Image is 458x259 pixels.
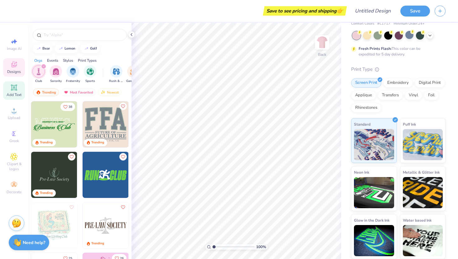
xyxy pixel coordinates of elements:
img: Game Day Image [130,68,137,75]
div: golf [90,47,97,50]
span: Glow in the Dark Ink [354,217,389,223]
div: filter for Game Day [126,65,141,84]
span: Designs [7,69,21,74]
div: filter for Sports [84,65,96,84]
div: Digital Print [415,78,445,88]
img: Rush & Bid Image [113,68,120,75]
button: Save [400,6,430,17]
img: Sports Image [87,68,94,75]
img: Puff Ink [403,129,443,160]
img: e61d9cd7-c62b-47ec-a627-74132987e64a [77,152,123,198]
div: lemon [64,47,75,50]
button: Like [119,204,127,211]
div: Trending [91,140,104,145]
span: Metallic & Glitter Ink [403,169,440,175]
img: Glow in the Dark Ink [354,225,394,256]
div: Most Favorited [61,89,96,96]
div: Print Types [78,58,97,63]
div: Newest [98,89,122,96]
button: filter button [32,65,45,84]
div: Trending [40,140,53,145]
span: Fraternity [66,79,80,84]
button: filter button [109,65,123,84]
span: Image AI [7,46,21,51]
button: lemon [55,44,78,53]
button: filter button [66,65,80,84]
img: a597f84a-f595-432f-b5fb-4d8a0e9fb9ef [128,152,174,198]
div: Save to see pricing and shipping [265,6,345,16]
span: Sorority [50,79,62,84]
div: Screen Print [351,78,381,88]
div: Embroidery [383,78,413,88]
img: 3efef516-e291-4b1b-b822-a33396cf5cd6 [83,202,129,248]
img: 98669b0b-c3cb-4fb9-853a-06954a8f67da [31,202,77,248]
div: Vinyl [405,91,422,100]
img: trend_line.gif [84,47,89,50]
span: Water based Ink [403,217,432,223]
span: Sports [85,79,95,84]
img: most_fav.gif [64,90,69,94]
span: Minimum Order: 24 + [394,21,425,26]
img: Metallic & Glitter Ink [403,177,443,208]
div: Events [47,58,58,63]
span: 👉 [336,7,343,14]
button: filter button [84,65,96,84]
input: Try "Alpha" [43,32,123,38]
img: c9e593a8-02f4-48c4-9c12-d6223761bc64 [77,202,123,248]
span: Puff Ink [403,121,416,127]
div: filter for Club [32,65,45,84]
button: bear [33,44,53,53]
div: filter for Fraternity [66,65,80,84]
div: Trending [33,89,59,96]
span: Clipart & logos [3,161,25,171]
div: Applique [351,91,376,100]
img: trending.gif [36,90,41,94]
span: Standard [354,121,370,127]
button: Like [68,204,75,211]
img: Standard [354,129,394,160]
span: Comfort Colors [351,21,374,26]
img: Club Image [35,68,42,75]
img: 72db8a5d-eff5-49b7-adf1-7f1df0f184c0 [83,152,129,198]
span: Greek [9,138,19,143]
img: Back [316,36,328,49]
div: Transfers [378,91,403,100]
button: filter button [126,65,141,84]
img: 844baf5e-8c9d-4e34-b65d-98aa8da6ac47 [31,152,77,198]
img: 580e3f18-6b38-42cf-bafa-f530ea0c5e5f [83,101,129,147]
img: trend_line.gif [36,47,41,50]
img: Neon Ink [354,177,394,208]
button: Like [68,153,75,161]
img: Sorority Image [52,68,60,75]
div: Print Type [351,66,446,73]
div: bear [42,47,50,50]
div: Styles [63,58,73,63]
span: Game Day [126,79,141,84]
input: Untitled Design [350,5,396,17]
strong: Need help? [23,240,45,246]
div: Orgs [34,58,42,63]
button: filter button [50,65,62,84]
img: trend_line.gif [58,47,63,50]
img: 1da25d63-bf3f-4a3a-a411-2c53482b95d0 [31,101,77,147]
span: Club [35,79,42,84]
div: filter for Rush & Bid [109,65,123,84]
img: 8cdf3a84-a802-4e68-aefc-26ef9c2ae3b9 [77,101,123,147]
button: Like [60,103,75,111]
div: Back [318,52,326,57]
div: Trending [91,241,104,246]
span: # C1717 [377,21,390,26]
span: Rush & Bid [109,79,123,84]
span: Upload [8,115,20,120]
div: This color can be expedited for 5 day delivery. [359,46,435,57]
img: Newest.gif [101,90,106,94]
strong: Fresh Prints Flash: [359,46,392,51]
img: Water based Ink [403,225,443,256]
img: Fraternity Image [69,68,76,75]
span: 38 [69,105,72,108]
div: filter for Sorority [50,65,62,84]
button: golf [80,44,100,53]
span: Add Text [7,92,21,97]
div: Rhinestones [351,103,381,113]
span: Neon Ink [354,169,369,175]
